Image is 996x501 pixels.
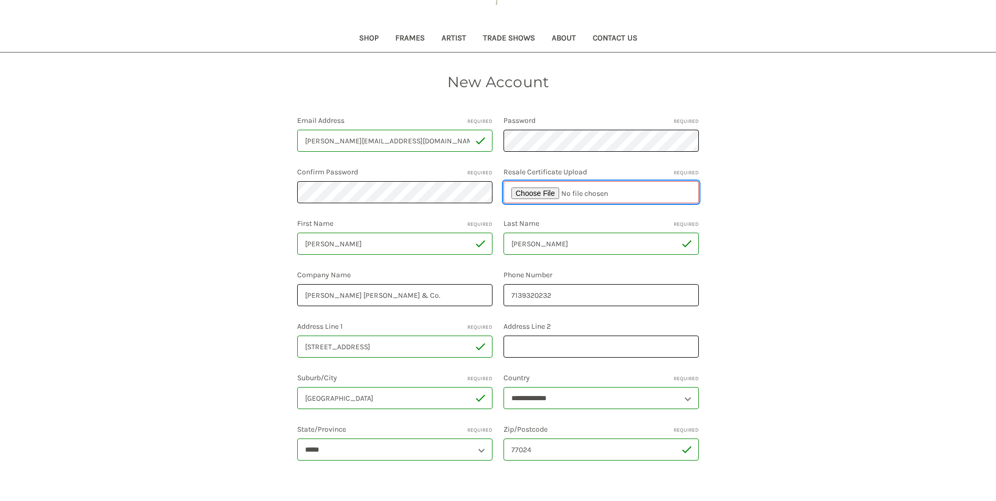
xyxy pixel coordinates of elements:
[467,375,492,383] small: Required
[504,372,699,383] label: Country
[297,269,492,280] label: Company Name
[351,26,387,52] a: Shop
[467,323,492,331] small: Required
[297,115,492,126] label: Email Address
[504,424,699,435] label: Zip/Postcode
[674,221,699,228] small: Required
[387,26,433,52] a: Frames
[297,166,492,178] label: Confirm Password
[504,321,699,332] label: Address Line 2
[674,169,699,177] small: Required
[467,118,492,126] small: Required
[297,424,492,435] label: State/Province
[674,375,699,383] small: Required
[297,372,492,383] label: Suburb/City
[467,221,492,228] small: Required
[543,26,584,52] a: About
[504,115,699,126] label: Password
[674,118,699,126] small: Required
[504,166,699,178] label: Resale Certificate Upload
[467,169,492,177] small: Required
[674,426,699,434] small: Required
[475,26,543,52] a: Trade Shows
[584,26,646,52] a: Contact Us
[205,71,791,93] h1: New Account
[467,426,492,434] small: Required
[297,218,492,229] label: First Name
[297,321,492,332] label: Address Line 1
[504,218,699,229] label: Last Name
[504,269,699,280] label: Phone Number
[433,26,475,52] a: Artist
